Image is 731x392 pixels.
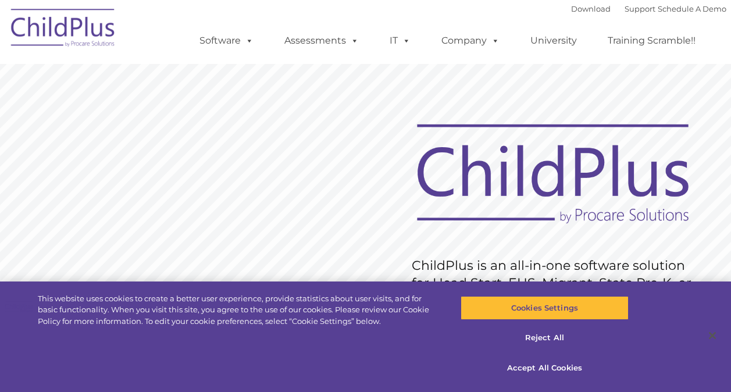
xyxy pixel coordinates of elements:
button: Accept All Cookies [461,356,629,380]
a: University [519,29,589,52]
a: Assessments [273,29,370,52]
img: ChildPlus by Procare Solutions [5,1,122,59]
div: This website uses cookies to create a better user experience, provide statistics about user visit... [38,293,438,327]
a: Download [571,4,611,13]
button: Close [700,323,725,348]
font: | [571,4,726,13]
a: Support [625,4,655,13]
a: Schedule A Demo [658,4,726,13]
button: Cookies Settings [461,296,629,320]
button: Reject All [461,326,629,351]
a: Training Scramble!! [596,29,707,52]
a: Company [430,29,511,52]
rs-layer: ChildPlus is an all-in-one software solution for Head Start, EHS, Migrant, State Pre-K, or other ... [412,257,700,379]
a: Software [188,29,265,52]
a: IT [378,29,422,52]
